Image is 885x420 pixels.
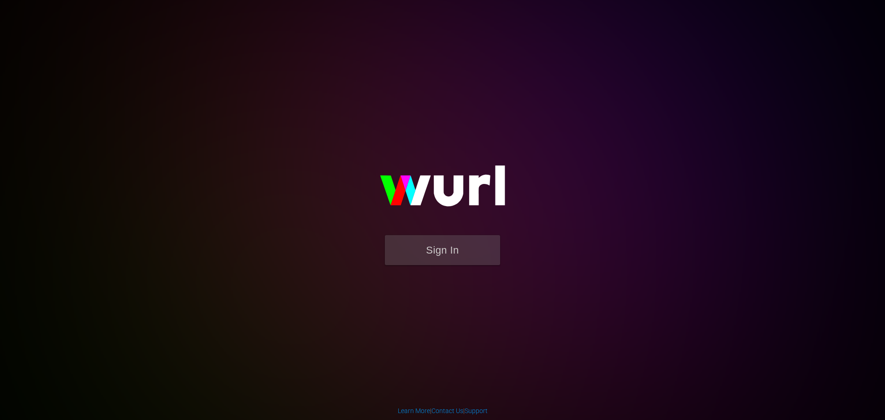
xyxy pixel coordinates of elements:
div: | | [398,406,488,415]
a: Contact Us [431,407,463,414]
button: Sign In [385,235,500,265]
img: wurl-logo-on-black-223613ac3d8ba8fe6dc639794a292ebdb59501304c7dfd60c99c58986ef67473.svg [350,146,535,235]
a: Learn More [398,407,430,414]
a: Support [465,407,488,414]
